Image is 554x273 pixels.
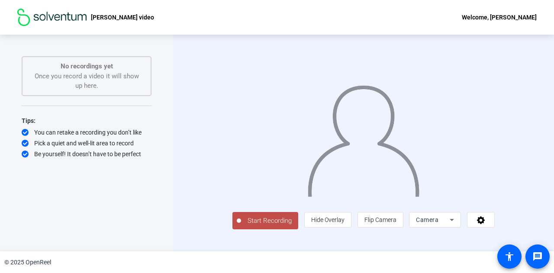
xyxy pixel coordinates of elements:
button: Start Recording [232,212,298,229]
p: No recordings yet [31,61,142,71]
img: overlay [307,79,420,197]
div: Welcome, [PERSON_NAME] [462,12,537,22]
span: Flip Camera [364,216,396,223]
button: Flip Camera [358,212,403,228]
img: OpenReel logo [17,9,87,26]
p: [PERSON_NAME] video [91,12,154,22]
div: Be yourself! It doesn’t have to be perfect [22,150,151,158]
span: Start Recording [241,216,298,226]
div: Tips: [22,116,151,126]
mat-icon: accessibility [504,251,515,262]
span: Hide Overlay [311,216,345,223]
mat-icon: message [532,251,543,262]
div: You can retake a recording you don’t like [22,128,151,137]
span: Camera [416,216,438,223]
div: © 2025 OpenReel [4,258,51,267]
button: Hide Overlay [304,212,351,228]
div: Once you record a video it will show up here. [31,61,142,91]
div: Pick a quiet and well-lit area to record [22,139,151,148]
